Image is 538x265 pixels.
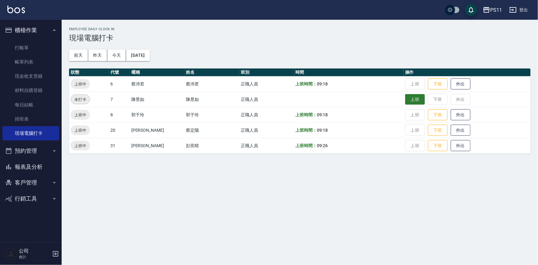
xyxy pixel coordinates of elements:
td: 陳昱如 [130,92,185,107]
b: 上班時間： [296,143,317,148]
button: 櫃檯作業 [2,22,59,38]
span: 09:18 [317,81,328,86]
p: 會計 [19,254,50,260]
button: 預約管理 [2,143,59,159]
th: 暱稱 [130,68,185,77]
td: 郭于玲 [130,107,185,122]
button: 外出 [451,140,470,151]
a: 排班表 [2,112,59,126]
b: 上班時間： [296,112,317,117]
span: 上班中 [71,143,90,149]
td: 6 [109,76,129,92]
a: 每日結帳 [2,98,59,112]
h5: 公司 [19,248,50,254]
h2: Employee Daily Clock In [69,27,531,31]
img: Logo [7,6,25,13]
span: 09:18 [317,128,328,133]
td: 8 [109,107,129,122]
button: 昨天 [88,50,107,61]
button: 客戶管理 [2,175,59,191]
span: 上班中 [71,81,90,87]
span: 09:26 [317,143,328,148]
td: 蔡沛君 [130,76,185,92]
td: 蔡定陽 [184,122,239,138]
td: 正職人員 [239,122,294,138]
button: 上班 [405,94,425,105]
span: 09:18 [317,112,328,117]
td: 7 [109,92,129,107]
button: 下班 [428,78,448,90]
b: 上班時間： [296,81,317,86]
button: 登出 [507,4,531,16]
span: 上班中 [71,127,90,134]
td: 20 [109,122,129,138]
button: 報表及分析 [2,159,59,175]
a: 材料自購登錄 [2,83,59,97]
td: 正職人員 [239,107,294,122]
button: save [465,4,477,16]
div: PS11 [490,6,502,14]
td: 正職人員 [239,92,294,107]
td: 蔡沛君 [184,76,239,92]
td: 正職人員 [239,138,294,153]
td: 正職人員 [239,76,294,92]
th: 代號 [109,68,129,77]
td: [PERSON_NAME] [130,138,185,153]
button: 外出 [451,125,470,136]
button: 行銷工具 [2,191,59,207]
button: 前天 [69,50,88,61]
button: 外出 [451,78,470,90]
a: 現場電腦打卡 [2,126,59,140]
button: 今天 [107,50,126,61]
th: 時間 [294,68,404,77]
img: Person [5,248,17,260]
button: 下班 [428,140,448,151]
button: 外出 [451,109,470,121]
td: 陳昱如 [184,92,239,107]
a: 打帳單 [2,41,59,55]
td: 郭于玲 [184,107,239,122]
th: 狀態 [69,68,109,77]
td: 彭奕晴 [184,138,239,153]
button: PS11 [480,4,504,16]
th: 操作 [404,68,531,77]
td: [PERSON_NAME] [130,122,185,138]
a: 帳單列表 [2,55,59,69]
button: 下班 [428,109,448,121]
h3: 現場電腦打卡 [69,34,531,42]
b: 上班時間： [296,128,317,133]
button: [DATE] [126,50,150,61]
span: 未打卡 [71,96,90,103]
span: 上班中 [71,112,90,118]
a: 現金收支登錄 [2,69,59,83]
td: 31 [109,138,129,153]
th: 班別 [239,68,294,77]
th: 姓名 [184,68,239,77]
button: 下班 [428,125,448,136]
